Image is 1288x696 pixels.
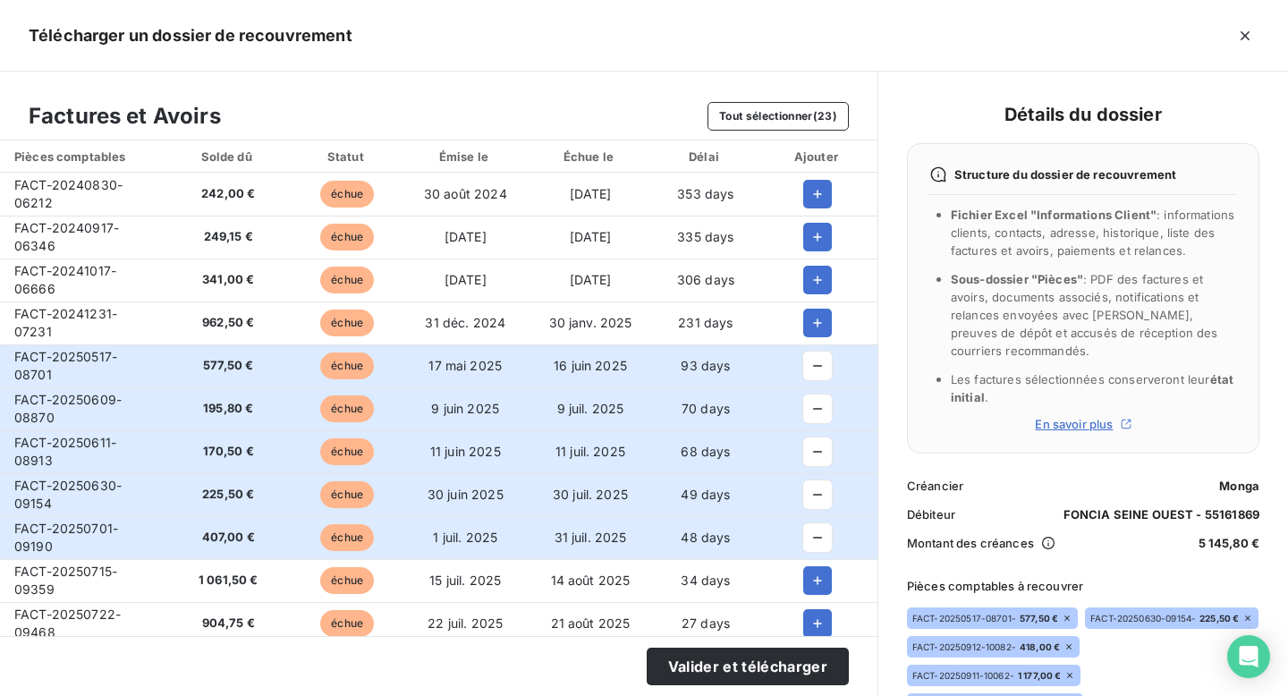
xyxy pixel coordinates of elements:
span: Sous-dossier "Pièces" [951,272,1083,286]
td: 231 days [653,301,758,344]
span: échue [320,524,374,551]
span: échue [320,181,374,208]
span: FACT-20241017-06666 [14,263,116,296]
td: 49 days [653,473,758,516]
td: 15 juil. 2025 [403,559,528,602]
td: [DATE] [528,259,653,301]
td: 306 days [653,259,758,301]
td: 27 days [653,602,758,645]
span: FACT-20250701-09190 [14,521,118,554]
span: FACT-20241231-07231 [14,306,117,339]
span: 577,50 € [180,357,277,375]
span: échue [320,352,374,379]
td: 30 juin 2025 [403,473,528,516]
span: Monga [1219,479,1259,493]
span: En savoir plus [1035,417,1113,431]
td: 70 days [653,387,758,430]
span: échue [320,567,374,594]
span: FACT-20250611-08913 [14,435,116,468]
span: 341,00 € [180,271,277,289]
span: 225,50 € [180,486,277,504]
span: FACT-20250722-09468 [14,607,121,640]
td: 30 juil. 2025 [528,473,653,516]
td: 21 août 2025 [528,602,653,645]
span: 242,00 € [180,185,277,203]
span: FONCIA SEINE OUEST - 55161869 [1063,507,1259,522]
span: FACT-20250630-09154 [14,478,122,511]
span: 1 061,50 € [180,572,277,590]
div: FACT-20250517-08701 - [912,612,1058,624]
span: 225,50 € [1199,612,1239,624]
span: 195,80 € [180,400,277,418]
td: [DATE] [403,216,528,259]
div: Statut [295,148,400,166]
span: 904,75 € [180,615,277,632]
span: FACT-20250715-09359 [14,564,117,597]
span: Créancier [907,479,963,493]
td: 9 juil. 2025 [528,387,653,430]
span: échue [320,395,374,422]
td: 22 juil. 2025 [403,602,528,645]
td: 48 days [653,516,758,559]
div: FACT-20250630-09154 - [1090,612,1239,624]
td: 34 days [653,559,758,602]
td: 17 mai 2025 [403,344,528,387]
span: : PDF des factures et avoirs, documents associés, notifications et relances envoyées avec [PERSON... [951,272,1218,358]
span: Débiteur [907,507,955,522]
span: FACT-20240917-06346 [14,220,119,253]
span: FACT-20250609-08870 [14,392,122,425]
div: Solde dû [169,148,288,166]
button: Tout sélectionner(23) [708,102,849,131]
span: échue [320,481,374,508]
div: Émise le [407,148,524,166]
span: Montant des créances [907,536,1034,550]
button: Valider et télécharger [647,648,849,685]
span: Les factures sélectionnées conserveront leur . [951,372,1233,404]
td: 31 juil. 2025 [528,516,653,559]
td: 9 juin 2025 [403,387,528,430]
span: FACT-20240830-06212 [14,177,123,210]
td: 68 days [653,430,758,473]
span: 407,00 € [180,529,277,547]
td: [DATE] [403,259,528,301]
div: Pièces comptables [4,148,162,166]
td: 1 juil. 2025 [403,516,528,559]
span: 577,50 € [1020,612,1058,624]
span: 418,00 € [1020,641,1060,653]
div: Ajouter [762,148,874,166]
span: Fichier Excel "Informations Client" [951,208,1157,222]
span: 249,15 € [180,228,277,246]
td: 31 déc. 2024 [403,301,528,344]
span: échue [320,267,374,293]
td: [DATE] [528,216,653,259]
span: Pièces comptables à recouvrer [907,579,1259,593]
td: 11 juil. 2025 [528,430,653,473]
span: échue [320,610,374,637]
td: [DATE] [528,173,653,216]
span: échue [320,224,374,250]
span: 5 145,80 € [1199,536,1260,550]
h5: Télécharger un dossier de recouvrement [29,23,352,48]
td: 30 janv. 2025 [528,301,653,344]
span: Structure du dossier de recouvrement [954,167,1176,182]
div: FACT-20250912-10082 - [912,641,1060,653]
div: Délai [657,148,755,166]
span: échue [320,310,374,336]
td: 14 août 2025 [528,559,653,602]
span: : informations clients, contacts, adresse, historique, liste des factures et avoirs, paiements et... [951,208,1234,258]
div: Open Intercom Messenger [1227,635,1270,678]
td: 30 août 2024 [403,173,528,216]
td: 16 juin 2025 [528,344,653,387]
td: 11 juin 2025 [403,430,528,473]
div: FACT-20250911-10062 - [912,669,1062,682]
td: 93 days [653,344,758,387]
td: 353 days [653,173,758,216]
div: Échue le [531,148,649,166]
h3: Factures et Avoirs [29,100,221,132]
span: 170,50 € [180,443,277,461]
span: 962,50 € [180,314,277,332]
span: 1 177,00 € [1018,669,1062,682]
span: échue [320,438,374,465]
td: 335 days [653,216,758,259]
h4: Détails du dossier [907,100,1259,129]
